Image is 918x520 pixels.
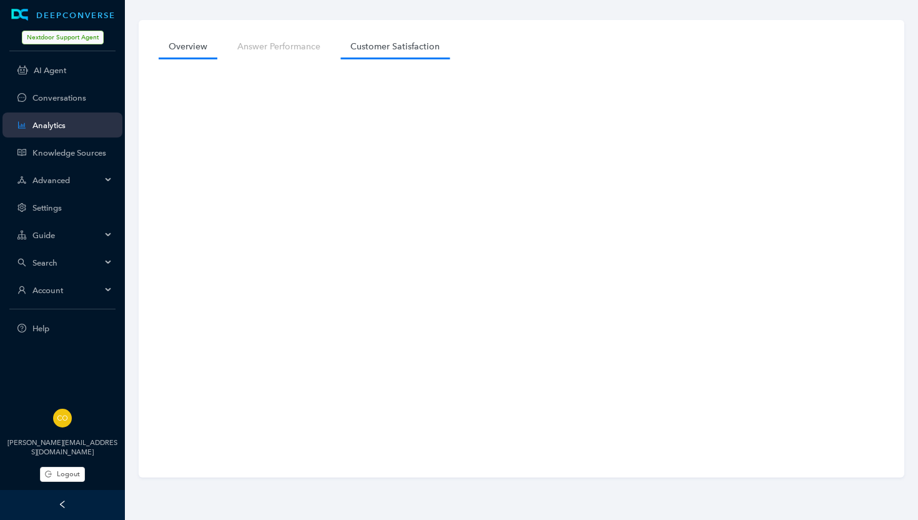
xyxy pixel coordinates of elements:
span: deployment-unit [17,176,26,184]
iframe: iframe [159,58,884,475]
span: search [17,258,26,267]
a: Settings [32,203,112,212]
span: Guide [32,231,101,240]
a: Overview [159,35,217,58]
span: Help [32,324,112,333]
span: logout [45,471,52,477]
a: LogoDEEPCONVERSE [2,9,122,21]
a: AI Agent [34,66,112,75]
span: user [17,286,26,294]
span: question-circle [17,324,26,332]
span: Search [32,258,101,267]
span: Account [32,286,101,295]
a: Customer Satisfaction [340,35,450,58]
a: Analytics [32,121,112,130]
a: Knowledge Sources [32,148,112,157]
span: Advanced [32,176,101,185]
a: Conversations [32,93,112,102]
img: 9bd6fc8dc59eafe68b94aecc33e6c356 [53,409,72,427]
span: Logout [57,469,80,479]
a: Answer Performance [227,35,330,58]
button: Logout [40,467,85,482]
span: Nextdoor Support Agent [22,31,104,44]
